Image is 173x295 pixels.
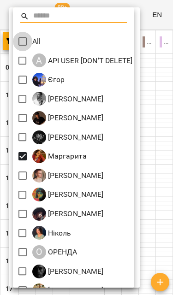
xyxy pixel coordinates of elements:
a: М Маргарита [32,149,87,163]
a: Н [PERSON_NAME] [32,188,104,201]
img: Н [32,188,46,201]
a: А [PERSON_NAME] [32,92,104,106]
div: API USER [DON'T DELETE] [32,53,133,67]
div: Єгор [32,73,65,87]
p: Маргарита [46,151,87,162]
div: ОРЕНДА [32,245,78,259]
a: О [PERSON_NAME] [32,265,104,278]
a: М [PERSON_NAME] [32,169,104,183]
div: Непомняща Марія [32,207,104,221]
div: A [32,53,46,67]
a: К [PERSON_NAME] [32,130,104,144]
div: Маргарита [32,149,87,163]
div: Михайло [32,169,104,183]
img: Н [32,207,46,221]
div: Козаченко Євгеній [32,130,104,144]
p: ОРЕНДА [46,247,78,258]
img: Н [32,226,46,240]
a: Є Єгор [32,73,65,87]
p: [PERSON_NAME] [46,94,104,105]
div: О [32,245,46,259]
div: Настя Поганка [32,188,104,201]
img: К [32,130,46,144]
div: Ніколь [32,226,72,240]
a: Н Ніколь [32,226,72,240]
div: Антон [32,111,104,125]
img: М [32,169,46,183]
div: Олег [32,265,104,278]
p: [PERSON_NAME] [46,132,104,143]
p: [PERSON_NAME] [46,266,104,277]
p: API USER [DON'T DELETE] [46,55,133,66]
a: A API USER [DON'T DELETE] [32,53,133,67]
img: М [32,149,46,163]
a: Н [PERSON_NAME] [32,207,104,221]
p: [PERSON_NAME] [46,208,104,219]
a: О ОРЕНДА [32,245,78,259]
p: All [32,36,41,47]
p: [PERSON_NAME] [46,170,104,181]
p: [PERSON_NAME] [46,112,104,124]
img: О [32,265,46,278]
img: А [32,92,46,106]
a: А [PERSON_NAME] [32,111,104,125]
div: Андрей Головерда [32,92,104,106]
img: А [32,111,46,125]
p: [PERSON_NAME] [46,189,104,200]
p: Ніколь [46,228,72,239]
img: Є [32,73,46,87]
p: Єгор [46,74,65,85]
